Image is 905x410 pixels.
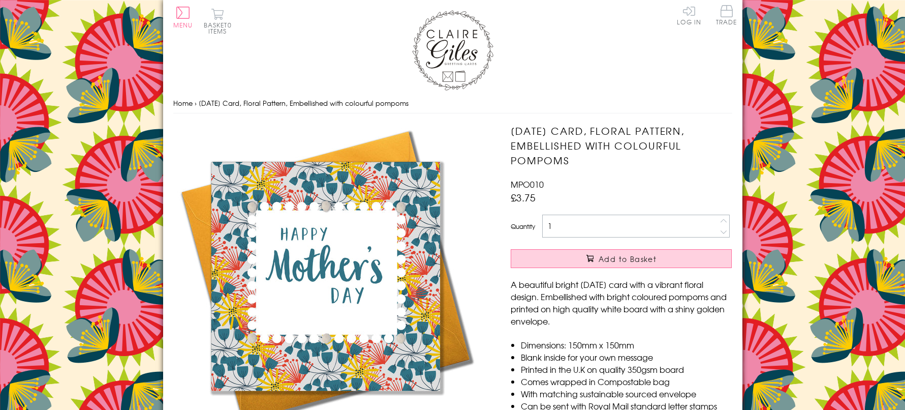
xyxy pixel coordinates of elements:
[677,5,701,25] a: Log In
[208,20,232,36] span: 0 items
[511,278,732,327] p: A beautiful bright [DATE] card with a vibrant floral design. Embellished with bright coloured pom...
[511,124,732,167] h1: [DATE] Card, Floral Pattern, Embellished with colourful pompoms
[521,375,732,388] li: Comes wrapped in Compostable bag
[521,351,732,363] li: Blank inside for your own message
[204,8,232,34] button: Basket0 items
[521,363,732,375] li: Printed in the U.K on quality 350gsm board
[173,20,193,30] span: Menu
[199,98,409,108] span: [DATE] Card, Floral Pattern, Embellished with colourful pompoms
[173,98,193,108] a: Home
[511,178,544,190] span: MPO010
[511,222,535,231] label: Quantity
[412,10,493,91] img: Claire Giles Greetings Cards
[521,339,732,351] li: Dimensions: 150mm x 150mm
[173,7,193,28] button: Menu
[511,190,536,204] span: £3.75
[511,249,732,268] button: Add to Basket
[716,5,737,27] a: Trade
[521,388,732,400] li: With matching sustainable sourced envelope
[195,98,197,108] span: ›
[599,254,657,264] span: Add to Basket
[173,93,732,114] nav: breadcrumbs
[716,5,737,25] span: Trade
